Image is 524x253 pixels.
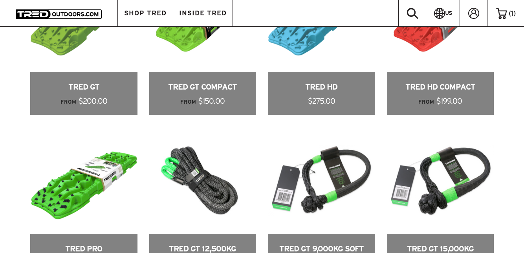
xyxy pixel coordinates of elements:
[511,9,513,17] span: 1
[124,10,167,16] span: SHOP TRED
[509,10,516,17] span: ( )
[496,8,507,19] img: cart-icon
[16,9,102,19] img: TRED Outdoors America
[179,10,227,16] span: INSIDE TRED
